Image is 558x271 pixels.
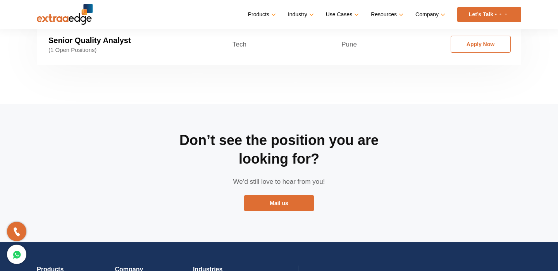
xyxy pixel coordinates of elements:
[326,9,357,20] a: Use Cases
[371,9,402,20] a: Resources
[415,9,444,20] a: Company
[288,9,312,20] a: Industry
[221,23,330,65] td: Tech
[248,9,274,20] a: Products
[457,7,521,22] a: Let’s Talk
[451,36,511,53] a: Apply Now
[48,47,209,54] span: (1 Open Positions)
[330,23,439,65] td: Pune
[48,36,131,45] strong: Senior Quality Analyst
[163,131,395,168] h2: Don’t see the position you are looking for?
[163,176,395,187] p: We’d still love to hear from you!
[244,195,314,211] a: Mail us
